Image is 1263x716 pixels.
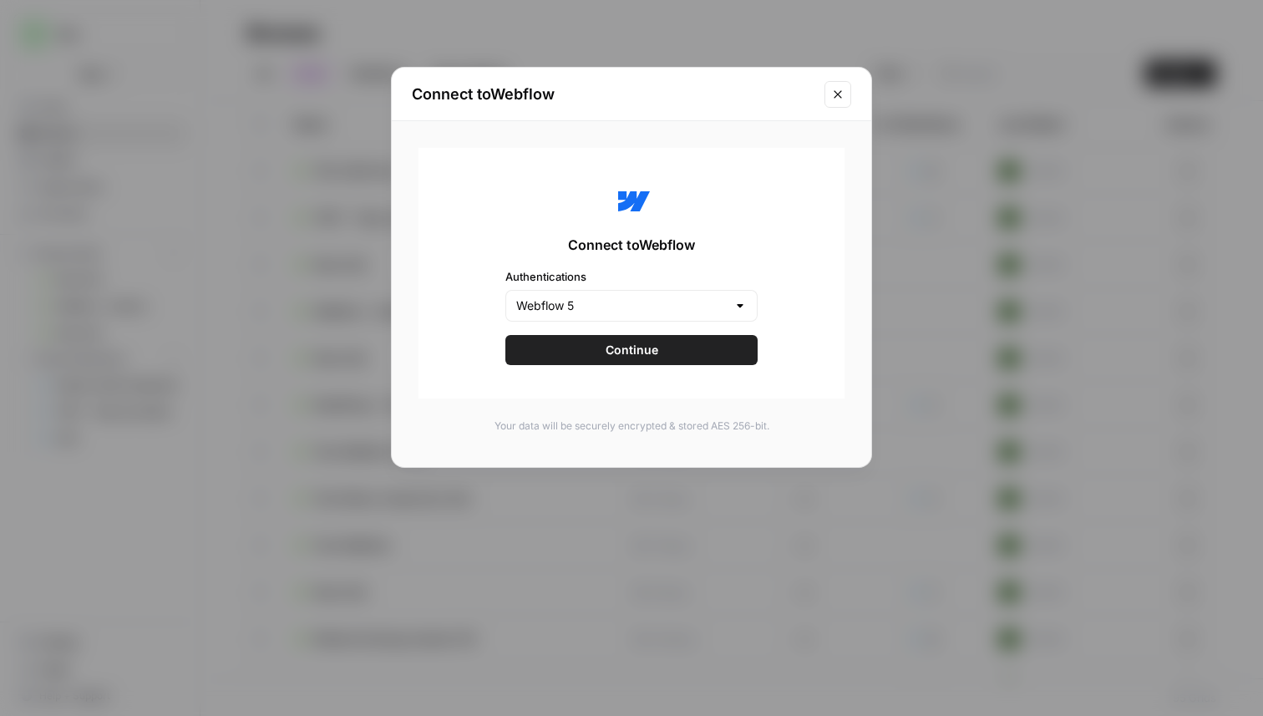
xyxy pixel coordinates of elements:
[505,335,758,365] button: Continue
[516,297,727,314] input: Webflow 5
[824,81,851,108] button: Close modal
[412,83,814,106] h2: Connect to Webflow
[568,235,695,255] span: Connect to Webflow
[505,268,758,285] label: Authentications
[418,419,845,434] p: Your data will be securely encrypted & stored AES 256-bit.
[606,342,658,358] span: Continue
